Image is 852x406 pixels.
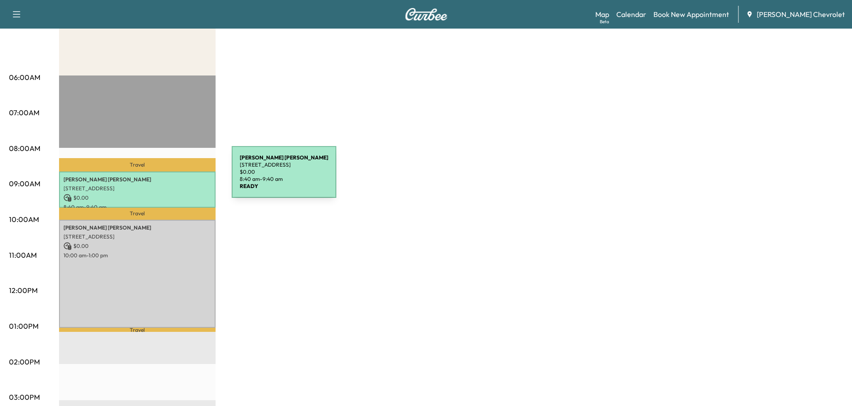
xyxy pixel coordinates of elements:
[64,176,211,183] p: [PERSON_NAME] [PERSON_NAME]
[64,242,211,250] p: $ 0.00
[59,158,216,172] p: Travel
[9,178,40,189] p: 09:00AM
[9,72,40,83] p: 06:00AM
[64,204,211,211] p: 8:40 am - 9:40 am
[9,392,40,402] p: 03:00PM
[9,250,37,260] p: 11:00AM
[59,208,216,220] p: Travel
[653,9,729,20] a: Book New Appointment
[9,107,39,118] p: 07:00AM
[757,9,845,20] span: [PERSON_NAME] Chevrolet
[595,9,609,20] a: MapBeta
[616,9,646,20] a: Calendar
[9,143,40,154] p: 08:00AM
[9,321,38,331] p: 01:00PM
[59,328,216,332] p: Travel
[64,224,211,231] p: [PERSON_NAME] [PERSON_NAME]
[64,233,211,240] p: [STREET_ADDRESS]
[9,285,38,296] p: 12:00PM
[64,185,211,192] p: [STREET_ADDRESS]
[600,18,609,25] div: Beta
[64,252,211,259] p: 10:00 am - 1:00 pm
[64,194,211,202] p: $ 0.00
[9,356,40,367] p: 02:00PM
[405,8,448,21] img: Curbee Logo
[9,214,39,225] p: 10:00AM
